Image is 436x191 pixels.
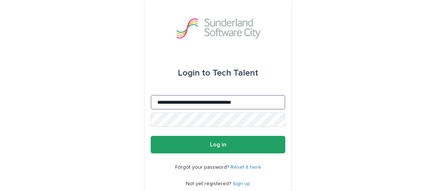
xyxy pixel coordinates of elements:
img: GVzBcg19RCOYju8xzymn [174,18,262,39]
button: Log in [151,136,285,153]
span: Login to [178,69,210,77]
span: Forgot your password? [175,165,230,170]
a: Sign up [233,181,250,186]
div: Tech Talent [178,63,258,83]
span: Not yet registered? [186,181,233,186]
span: Log in [210,142,226,148]
a: Reset it here [230,165,261,170]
